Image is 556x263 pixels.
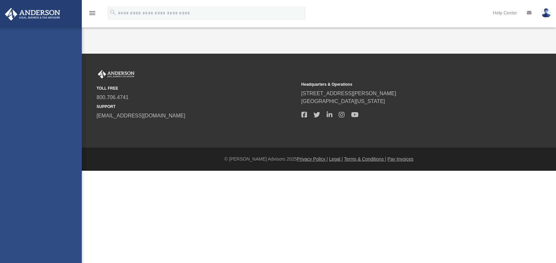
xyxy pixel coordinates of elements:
a: [STREET_ADDRESS][PERSON_NAME] [301,91,396,96]
img: Anderson Advisors Platinum Portal [97,70,136,79]
a: Legal | [329,156,343,162]
img: Anderson Advisors Platinum Portal [3,8,62,21]
a: Privacy Policy | [297,156,328,162]
small: TOLL FREE [97,85,297,91]
small: Headquarters & Operations [301,81,502,87]
img: User Pic [541,8,551,18]
small: SUPPORT [97,104,297,110]
a: 800.706.4741 [97,95,129,100]
a: Terms & Conditions | [344,156,386,162]
i: menu [88,9,96,17]
a: Pay Invoices [387,156,413,162]
div: © [PERSON_NAME] Advisors 2025 [82,156,556,163]
a: [GEOGRAPHIC_DATA][US_STATE] [301,98,385,104]
i: search [109,9,117,16]
a: menu [88,12,96,17]
a: [EMAIL_ADDRESS][DOMAIN_NAME] [97,113,185,118]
